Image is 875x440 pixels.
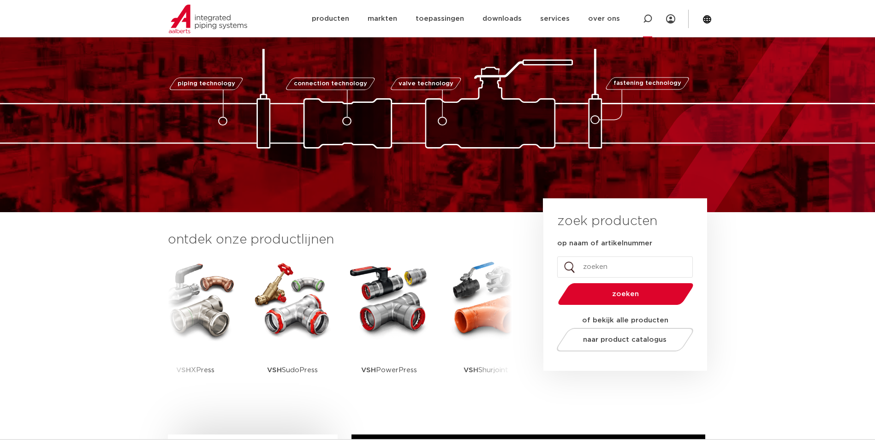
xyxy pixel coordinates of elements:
[557,212,657,231] h3: zoek producten
[154,258,237,399] a: VSHXPress
[583,336,667,343] span: naar product catalogus
[554,328,696,351] a: naar product catalogus
[176,367,191,374] strong: VSH
[348,258,431,399] a: VSHPowerPress
[613,81,681,87] span: fastening technology
[554,282,697,306] button: zoeken
[582,291,670,297] span: zoeken
[178,81,235,87] span: piping technology
[361,341,417,399] p: PowerPress
[445,258,528,399] a: VSHShurjoint
[176,341,214,399] p: XPress
[399,81,453,87] span: valve technology
[557,239,652,248] label: op naam of artikelnummer
[361,367,376,374] strong: VSH
[582,317,668,324] strong: of bekijk alle producten
[251,258,334,399] a: VSHSudoPress
[464,341,508,399] p: Shurjoint
[293,81,367,87] span: connection technology
[267,367,282,374] strong: VSH
[267,341,318,399] p: SudoPress
[557,256,693,278] input: zoeken
[464,367,478,374] strong: VSH
[168,231,512,249] h3: ontdek onze productlijnen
